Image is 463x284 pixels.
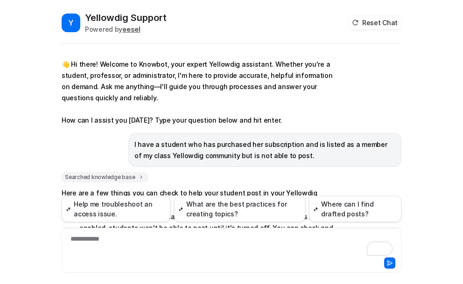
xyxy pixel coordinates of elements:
[64,234,399,256] div: To enrich screen reader interactions, please activate Accessibility in Grammarly extension settings
[62,59,335,126] p: 👋 Hi there! Welcome to Knowbot, your expert Yellowdig assistant. Whether you're a student, profes...
[349,16,401,29] button: Reset Chat
[62,14,80,32] span: Y
[85,24,167,34] div: Powered by
[62,187,335,210] p: Here are a few things you can check to help your student post in your Yellowdig community:
[62,196,170,222] button: Help me troubleshoot an access issue.
[122,25,140,33] b: eesel
[62,173,148,182] span: Searched knowledge base
[309,196,401,222] button: Where can I find drafted posts?
[174,196,305,222] button: What are the best practices for creating topics?
[134,139,395,161] p: I have a student who has purchased her subscription and is listed as a member of my class Yellowd...
[85,11,167,24] h2: Yellowdig Support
